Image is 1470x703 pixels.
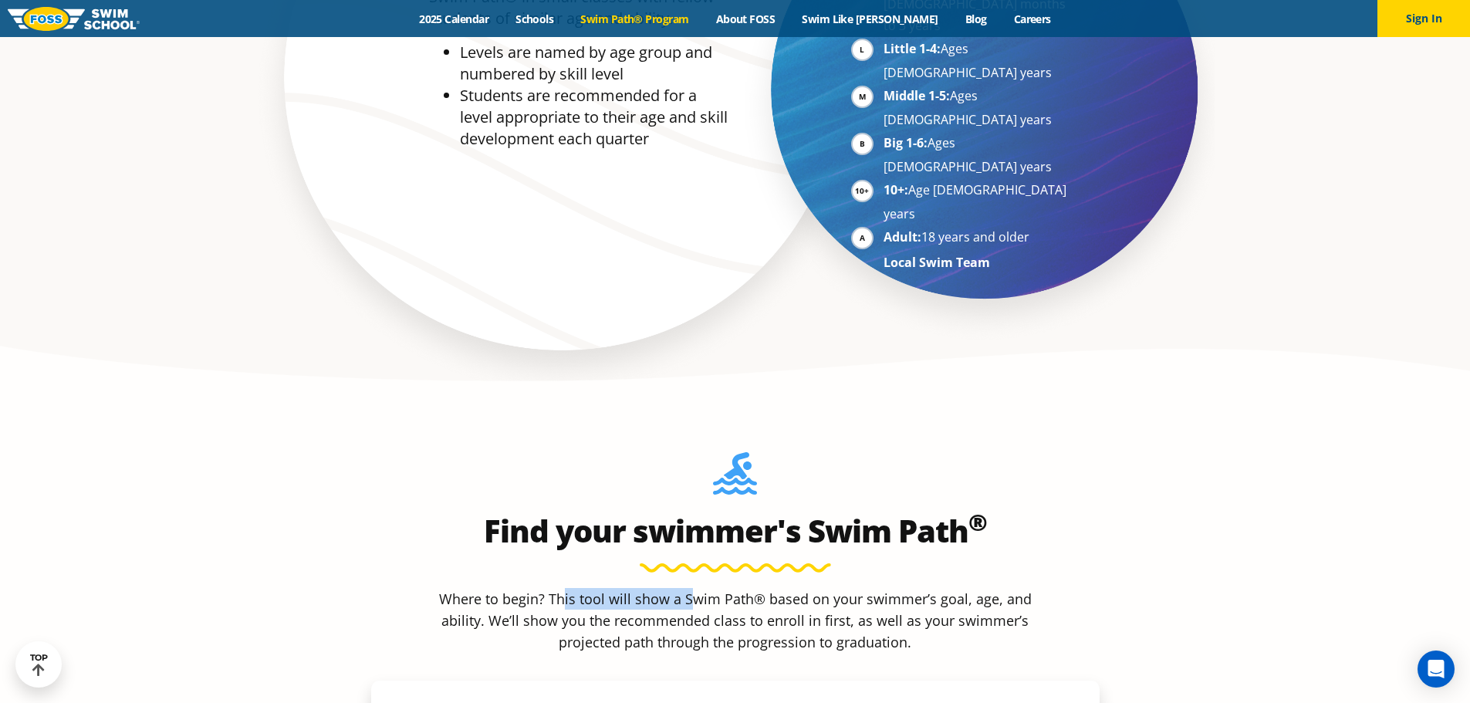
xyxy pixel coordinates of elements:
div: Open Intercom Messenger [1418,651,1455,688]
strong: Big 1-6: [884,134,928,151]
img: Foss-Location-Swimming-Pool-Person.svg [713,452,757,505]
a: Swim Path® Program [567,12,702,26]
a: Careers [1000,12,1064,26]
a: Swim Like [PERSON_NAME] [789,12,952,26]
p: Where to begin? This tool will show a Swim Path® based on your swimmer’s goal, age, and ability. ... [433,588,1038,653]
strong: Little 1-4: [884,40,941,57]
strong: 10+: [884,181,908,198]
li: Ages [DEMOGRAPHIC_DATA] years [884,38,1073,83]
img: FOSS Swim School Logo [8,7,140,31]
h2: Find your swimmer's Swim Path [371,512,1100,549]
strong: Local Swim Team [884,254,990,271]
div: TOP [30,653,48,677]
li: Students are recommended for a level appropriate to their age and skill development each quarter [460,85,728,150]
li: Age [DEMOGRAPHIC_DATA] years [884,179,1073,225]
li: 18 years and older [884,226,1073,250]
a: 2025 Calendar [406,12,502,26]
strong: Middle 1-5: [884,87,950,104]
strong: Adult: [884,228,921,245]
a: About FOSS [702,12,789,26]
li: Levels are named by age group and numbered by skill level [460,42,728,85]
a: Blog [951,12,1000,26]
li: Ages [DEMOGRAPHIC_DATA] years [884,132,1073,177]
li: Ages [DEMOGRAPHIC_DATA] years [884,85,1073,130]
a: Schools [502,12,567,26]
sup: ® [968,506,987,538]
